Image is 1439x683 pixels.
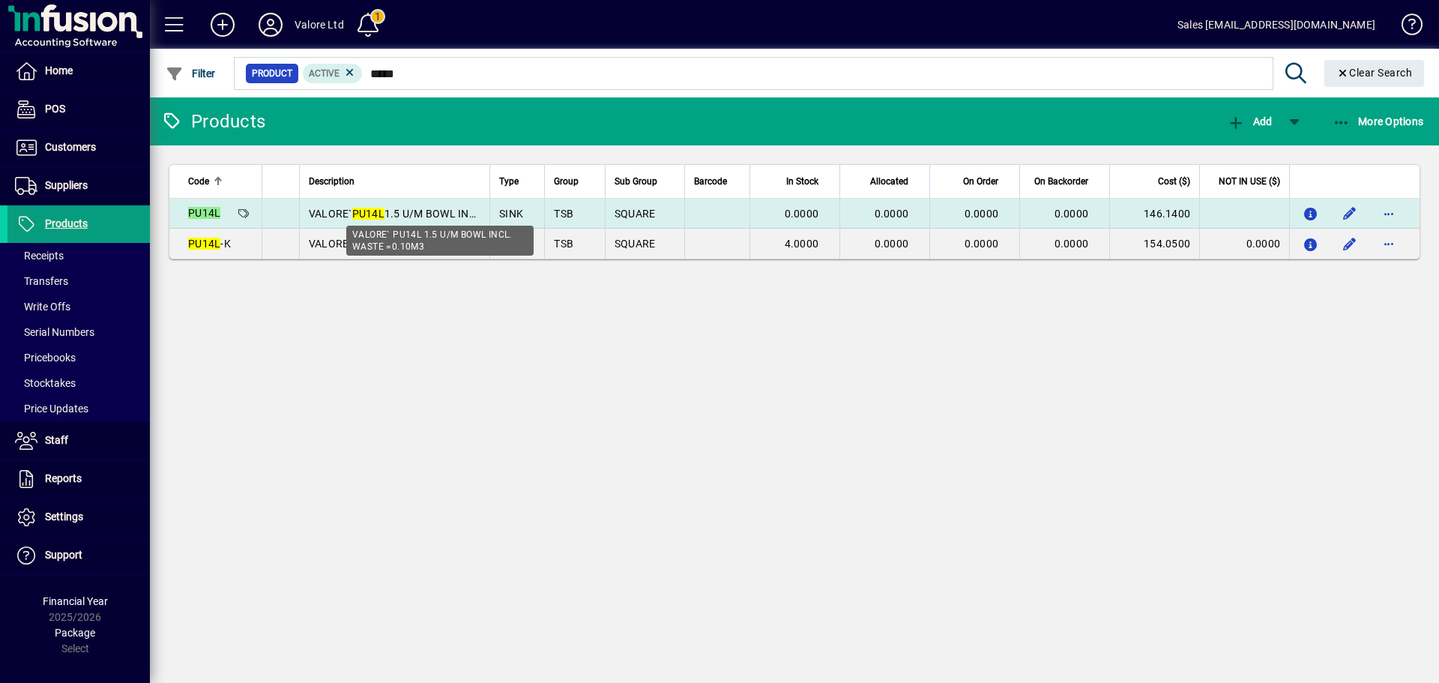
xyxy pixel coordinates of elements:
span: Barcode [694,173,727,190]
button: Profile [247,11,295,38]
span: Description [309,173,355,190]
span: Product [252,66,292,81]
em: PU14L [188,207,220,219]
span: VALORE` 1.5 U/M BOWL INCL. WASTE =0.10M3 [309,208,568,220]
button: Add [1223,108,1276,135]
span: On Order [963,173,998,190]
button: More Options [1329,108,1428,135]
a: Knowledge Base [1390,3,1420,52]
td: 154.0500 [1109,229,1199,259]
span: Customers [45,141,96,153]
span: 0.0000 [965,238,999,250]
button: Edit [1338,232,1362,256]
em: PU14L [188,238,220,250]
a: Pricebooks [7,345,150,370]
div: Group [554,173,596,190]
span: Write Offs [15,301,70,313]
span: Home [45,64,73,76]
span: Sub Group [615,173,657,190]
a: Receipts [7,243,150,268]
span: Type [499,173,519,190]
span: Support [45,549,82,561]
a: Stocktakes [7,370,150,396]
em: PU14L [352,208,384,220]
div: Code [188,173,253,190]
a: Transfers [7,268,150,294]
span: Serial Numbers [15,326,94,338]
span: Stocktakes [15,377,76,389]
span: Suppliers [45,179,88,191]
span: SQUARE [615,208,656,220]
span: Group [554,173,579,190]
td: 146.1400 [1109,199,1199,229]
span: 0.0000 [1055,208,1089,220]
a: Settings [7,499,150,536]
span: Clear Search [1336,67,1413,79]
span: Code [188,173,209,190]
span: Transfers [15,275,68,287]
span: Active [309,68,340,79]
span: On Backorder [1034,173,1088,190]
a: Staff [7,422,150,460]
span: Reports [45,472,82,484]
div: Products [161,109,265,133]
span: Financial Year [43,595,108,607]
div: Barcode [694,173,740,190]
span: 0.0000 [965,208,999,220]
span: 0.0000 [875,238,909,250]
span: Price Updates [15,403,88,415]
div: On Backorder [1029,173,1102,190]
button: More options [1377,232,1401,256]
span: Staff [45,434,68,446]
a: Suppliers [7,167,150,205]
span: In Stock [786,173,818,190]
span: Settings [45,511,83,523]
div: Description [309,173,480,190]
a: Write Offs [7,294,150,319]
div: On Order [939,173,1012,190]
span: NOT IN USE ($) [1219,173,1280,190]
span: -K [188,238,231,250]
span: SQUARE [615,238,656,250]
span: POS [45,103,65,115]
span: 4.0000 [785,238,819,250]
span: Receipts [15,250,64,262]
a: Support [7,537,150,574]
span: 0.0000 [875,208,909,220]
a: Customers [7,129,150,166]
span: TSB [554,238,573,250]
button: Add [199,11,247,38]
span: Package [55,627,95,639]
span: More Options [1333,115,1424,127]
td: 0.0000 [1199,229,1289,259]
div: VALORE` PU14L 1.5 U/M BOWL INCL. WASTE =0.10M3 [346,226,534,256]
span: Allocated [870,173,908,190]
button: More options [1377,202,1401,226]
span: 0.0000 [785,208,819,220]
div: In Stock [759,173,832,190]
button: Clear [1324,60,1425,87]
a: Serial Numbers [7,319,150,345]
div: Type [499,173,535,190]
button: Edit [1338,202,1362,226]
span: Filter [166,67,216,79]
a: Reports [7,460,150,498]
span: Products [45,217,88,229]
span: VALORE` 1.5 U/M BOWL INCL. WASTE [309,238,522,250]
mat-chip: Activation Status: Active [303,64,363,83]
div: Valore Ltd [295,13,344,37]
span: SINK [499,208,523,220]
a: POS [7,91,150,128]
div: Sales [EMAIL_ADDRESS][DOMAIN_NAME] [1177,13,1375,37]
a: Home [7,52,150,90]
button: Filter [162,60,220,87]
div: Allocated [849,173,922,190]
span: TSB [554,208,573,220]
div: Sub Group [615,173,675,190]
span: Cost ($) [1158,173,1190,190]
span: 0.0000 [1055,238,1089,250]
span: Pricebooks [15,352,76,364]
span: Add [1227,115,1272,127]
a: Price Updates [7,396,150,421]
